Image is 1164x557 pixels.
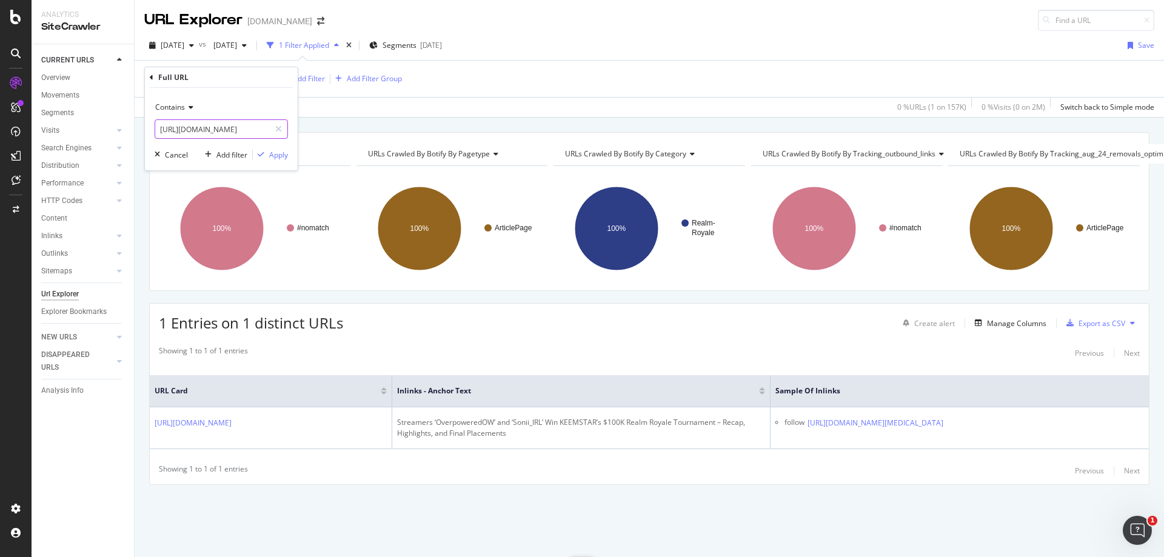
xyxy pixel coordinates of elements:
[914,318,955,329] div: Create alert
[1062,313,1125,333] button: Export as CSV
[144,10,242,30] div: URL Explorer
[253,148,288,161] button: Apply
[347,73,402,84] div: Add Filter Group
[397,417,765,439] div: Streamers ‘OverpoweredOW’ and ‘Sonii_IRL’ Win KEEMSTAR’s $100K Realm Royale Tournament – Recap, H...
[159,464,248,478] div: Showing 1 to 1 of 1 entries
[330,72,402,86] button: Add Filter Group
[41,349,113,374] a: DISAPPEARED URLS
[889,224,921,232] text: #nomatch
[804,224,823,233] text: 100%
[1038,10,1154,31] input: Find a URL
[1060,102,1154,112] div: Switch back to Simple mode
[383,40,416,50] span: Segments
[751,176,943,281] svg: A chart.
[41,89,79,102] div: Movements
[41,305,125,318] a: Explorer Bookmarks
[356,176,548,281] svg: A chart.
[982,102,1045,112] div: 0 % Visits ( 0 on 2M )
[159,313,343,333] span: 1 Entries on 1 distinct URLs
[216,150,247,160] div: Add filter
[808,417,943,429] a: [URL][DOMAIN_NAME][MEDICAL_DATA]
[987,318,1046,329] div: Manage Columns
[784,417,804,430] div: follow
[692,228,715,237] text: Royale
[41,195,82,207] div: HTTP Codes
[41,331,113,344] a: NEW URLS
[1123,36,1154,55] button: Save
[276,72,325,86] button: Add Filter
[364,36,447,55] button: Segments[DATE]
[420,40,442,50] div: [DATE]
[41,212,125,225] a: Content
[495,224,532,232] text: ArticlePage
[1002,224,1021,233] text: 100%
[41,20,124,34] div: SiteCrawler
[397,385,741,396] span: Inlinks - Anchor Text
[41,89,125,102] a: Movements
[279,40,329,50] div: 1 Filter Applied
[209,36,252,55] button: [DATE]
[1075,345,1104,360] button: Previous
[41,247,68,260] div: Outlinks
[366,144,537,164] h4: URLs Crawled By Botify By pagetype
[41,107,125,119] a: Segments
[41,265,113,278] a: Sitemaps
[1138,40,1154,50] div: Save
[1075,464,1104,478] button: Previous
[209,40,237,50] span: 2024 Oct. 5th
[410,224,429,233] text: 100%
[159,176,350,281] svg: A chart.
[41,72,70,84] div: Overview
[41,288,79,301] div: Url Explorer
[41,54,94,67] div: CURRENT URLS
[165,150,188,160] div: Cancel
[948,176,1140,281] svg: A chart.
[1124,465,1140,476] div: Next
[41,265,72,278] div: Sitemaps
[41,10,124,20] div: Analytics
[41,107,74,119] div: Segments
[262,36,344,55] button: 1 Filter Applied
[41,142,113,155] a: Search Engines
[41,230,113,242] a: Inlinks
[970,316,1046,330] button: Manage Columns
[1124,464,1140,478] button: Next
[158,72,189,82] div: Full URL
[897,102,966,112] div: 0 % URLs ( 1 on 157K )
[161,40,184,50] span: 2025 Sep. 6th
[317,17,324,25] div: arrow-right-arrow-left
[41,384,84,397] div: Analysis Info
[41,72,125,84] a: Overview
[1075,348,1104,358] div: Previous
[898,313,955,333] button: Create alert
[297,224,329,232] text: #nomatch
[200,148,247,161] button: Add filter
[41,124,59,137] div: Visits
[763,148,935,159] span: URLs Crawled By Botify By tracking_outbound_links
[1055,98,1154,117] button: Switch back to Simple mode
[41,159,79,172] div: Distribution
[247,15,312,27] div: [DOMAIN_NAME]
[1148,516,1157,525] span: 1
[41,124,113,137] a: Visits
[368,148,490,159] span: URLs Crawled By Botify By pagetype
[760,144,954,164] h4: URLs Crawled By Botify By tracking_outbound_links
[607,224,626,233] text: 100%
[41,288,125,301] a: Url Explorer
[554,176,745,281] svg: A chart.
[41,331,77,344] div: NEW URLS
[41,305,107,318] div: Explorer Bookmarks
[269,150,288,160] div: Apply
[41,177,84,190] div: Performance
[41,177,113,190] a: Performance
[155,102,185,112] span: Contains
[1124,348,1140,358] div: Next
[41,230,62,242] div: Inlinks
[1124,345,1140,360] button: Next
[1123,516,1152,545] iframe: Intercom live chat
